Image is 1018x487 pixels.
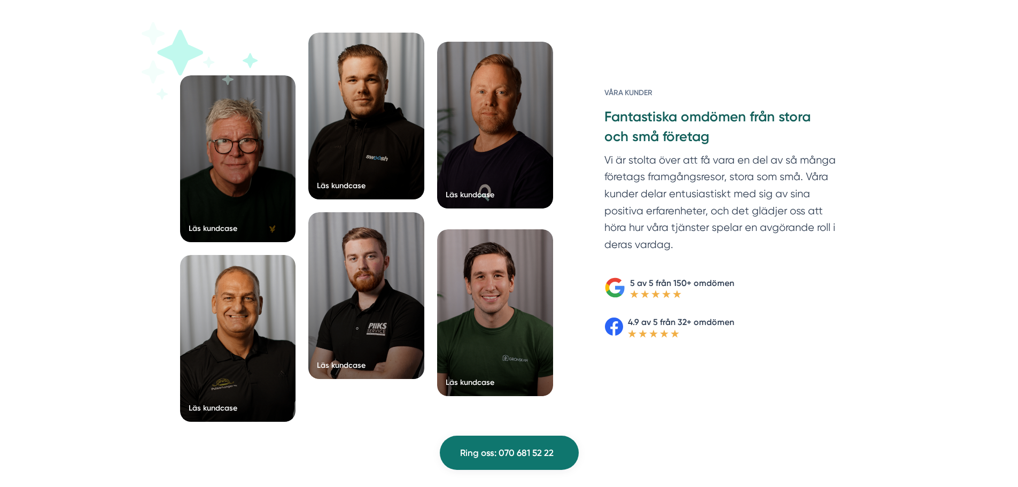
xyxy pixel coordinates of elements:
[628,315,734,329] p: 4.9 av 5 från 32+ omdömen
[437,42,553,208] a: Läs kundcase
[460,446,554,460] span: Ring oss: 070 681 52 22
[440,436,579,470] a: Ring oss: 070 681 52 22
[437,229,553,396] a: Läs kundcase
[446,377,494,388] div: Läs kundcase
[308,33,424,199] a: Läs kundcase
[604,107,838,151] h3: Fantastiska omdömen från stora och små företag
[189,223,237,234] div: Läs kundcase
[317,360,366,370] div: Läs kundcase
[180,75,296,242] a: Läs kundcase
[308,212,424,379] a: Läs kundcase
[189,403,237,413] div: Läs kundcase
[604,87,838,107] h6: Våra kunder
[630,276,734,290] p: 5 av 5 från 150+ omdömen
[180,255,296,422] a: Läs kundcase
[317,180,366,191] div: Läs kundcase
[446,189,494,200] div: Läs kundcase
[604,152,838,258] p: Vi är stolta över att få vara en del av så många företags framgångsresor, stora som små. Våra kun...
